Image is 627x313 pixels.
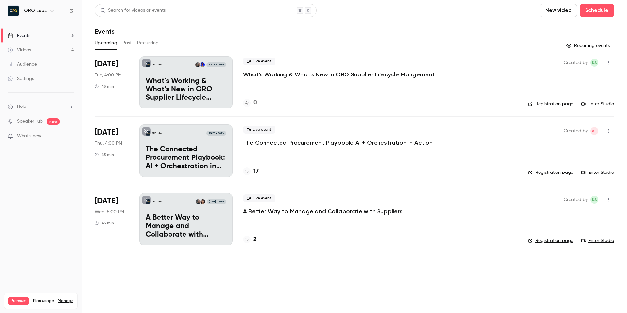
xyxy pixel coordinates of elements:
img: Kelli Stanley [195,62,200,67]
a: 2 [243,235,257,244]
span: [DATE] 4:00 PM [206,62,226,67]
a: Manage [58,298,73,304]
span: VC [592,127,597,135]
a: Registration page [528,101,573,107]
a: A Better Way to Manage and Collaborate with SuppliersORO LabsAniketh NarayananKelli Stanley[DATE]... [139,193,233,245]
div: Oct 29 Wed, 12:00 PM (America/Chicago) [95,193,129,245]
span: Kelli Stanley [590,196,598,204]
a: 0 [243,98,257,107]
img: ORO Labs [8,6,19,16]
a: The Connected Procurement Playbook: AI + Orchestration in ActionORO Labs[DATE] 4:00 PMThe Connect... [139,124,233,177]
button: Past [122,38,132,48]
p: The Connected Procurement Playbook: AI + Orchestration in Action [146,145,226,171]
span: Thu, 4:00 PM [95,140,122,147]
div: 45 min [95,221,114,226]
a: What's Working & What's New in ORO Supplier Lifecycle MangementORO LabsHrishi KaikiniKelli Stanle... [139,56,233,108]
a: The Connected Procurement Playbook: AI + Orchestration in Action [243,139,433,147]
span: [DATE] [95,196,118,206]
button: Schedule [580,4,614,17]
span: Live event [243,126,275,134]
div: 45 min [95,152,114,157]
div: Oct 16 Thu, 11:00 AM (America/Detroit) [95,124,129,177]
iframe: Noticeable Trigger [66,133,74,139]
span: Live event [243,58,275,65]
div: Videos [8,47,31,53]
div: Settings [8,75,34,82]
span: KS [592,196,597,204]
span: Wed, 5:00 PM [95,209,124,215]
li: help-dropdown-opener [8,103,74,110]
a: Enter Studio [581,101,614,107]
span: What's new [17,133,41,140]
img: Aniketh Narayanan [201,199,205,204]
img: Hrishi Kaikini [200,62,205,67]
div: Audience [8,61,37,68]
span: Tue, 4:00 PM [95,72,121,78]
h4: 17 [253,167,259,176]
span: Live event [243,194,275,202]
button: Recurring events [563,41,614,51]
span: Help [17,103,26,110]
a: Registration page [528,169,573,176]
a: Registration page [528,238,573,244]
span: Plan usage [33,298,54,304]
a: 17 [243,167,259,176]
span: Vlad Croitoru [590,127,598,135]
p: ORO Labs [152,63,162,66]
div: Events [8,32,30,39]
p: ORO Labs [152,200,162,203]
button: New video [540,4,577,17]
h4: 0 [253,98,257,107]
p: ORO Labs [152,132,162,135]
span: Premium [8,297,29,305]
div: 45 min [95,84,114,89]
a: Enter Studio [581,169,614,176]
a: Enter Studio [581,238,614,244]
div: Oct 14 Tue, 10:00 AM (America/Chicago) [95,56,129,108]
button: Recurring [137,38,159,48]
div: Search for videos or events [100,7,166,14]
img: Kelli Stanley [196,199,200,204]
h4: 2 [253,235,257,244]
h6: ORO Labs [24,8,47,14]
span: KS [592,59,597,67]
span: [DATE] 4:00 PM [206,131,226,136]
a: What's Working & What's New in ORO Supplier Lifecycle Mangement [243,71,435,78]
p: A Better Way to Manage and Collaborate with Suppliers [146,214,226,239]
a: SpeakerHub [17,118,43,125]
span: Kelli Stanley [590,59,598,67]
span: Created by [564,127,588,135]
a: A Better Way to Manage and Collaborate with Suppliers [243,207,403,215]
p: What's Working & What's New in ORO Supplier Lifecycle Mangement [146,77,226,102]
span: [DATE] [95,127,118,138]
h1: Events [95,27,115,35]
button: Upcoming [95,38,117,48]
span: [DATE] 5:00 PM [207,199,226,204]
span: Created by [564,196,588,204]
span: [DATE] [95,59,118,69]
span: new [47,118,60,125]
span: Created by [564,59,588,67]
